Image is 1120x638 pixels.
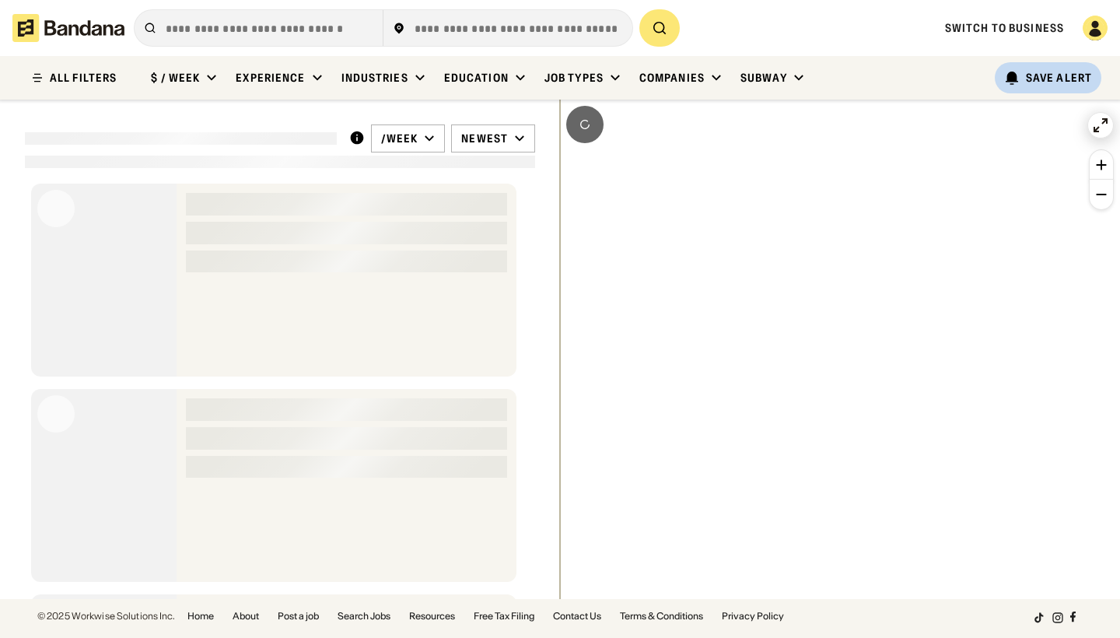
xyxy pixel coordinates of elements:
[187,612,214,621] a: Home
[544,71,604,85] div: Job Types
[341,71,408,85] div: Industries
[12,14,124,42] img: Bandana logotype
[444,71,509,85] div: Education
[639,71,705,85] div: Companies
[1026,71,1092,85] div: Save Alert
[945,21,1064,35] a: Switch to Business
[620,612,703,621] a: Terms & Conditions
[553,612,601,621] a: Contact Us
[474,612,534,621] a: Free Tax Filing
[25,177,535,599] div: grid
[233,612,259,621] a: About
[236,71,305,85] div: Experience
[381,131,418,145] div: /week
[409,612,455,621] a: Resources
[151,71,200,85] div: $ / week
[338,612,390,621] a: Search Jobs
[37,612,175,621] div: © 2025 Workwise Solutions Inc.
[740,71,787,85] div: Subway
[50,72,117,83] div: ALL FILTERS
[461,131,508,145] div: Newest
[278,612,319,621] a: Post a job
[722,612,784,621] a: Privacy Policy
